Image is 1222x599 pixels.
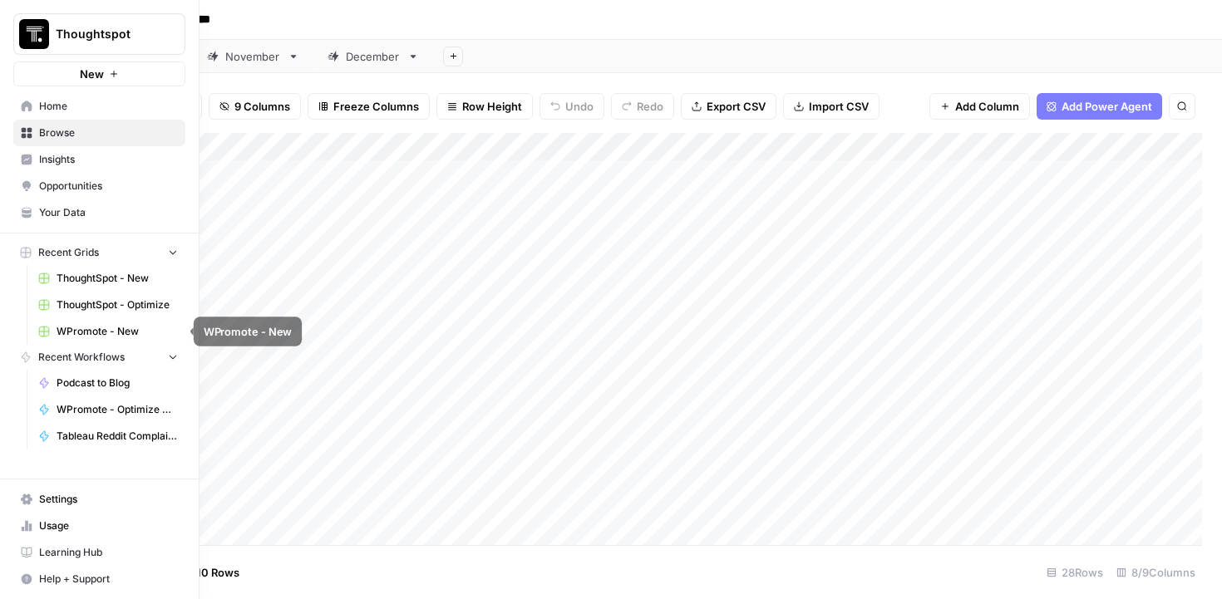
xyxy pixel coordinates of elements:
a: Settings [13,486,185,513]
a: December [313,40,433,73]
span: Undo [565,98,594,115]
img: Thoughtspot Logo [19,19,49,49]
a: WPromote - Optimize Article [31,396,185,423]
button: Export CSV [681,93,776,120]
span: 9 Columns [234,98,290,115]
button: Freeze Columns [308,93,430,120]
span: Add 10 Rows [173,564,239,581]
a: Home [13,93,185,120]
a: WPromote - New [31,318,185,345]
button: Help + Support [13,566,185,592]
button: Recent Grids [13,240,185,265]
button: Row Height [436,93,533,120]
a: November [193,40,313,73]
button: Workspace: Thoughtspot [13,13,185,55]
span: Add Column [955,98,1019,115]
span: Tableau Reddit Complaint Collector [57,429,178,444]
span: Settings [39,492,178,507]
span: Insights [39,152,178,167]
button: Undo [540,93,604,120]
a: Browse [13,120,185,146]
span: Opportunities [39,179,178,194]
button: 9 Columns [209,93,301,120]
button: Import CSV [783,93,880,120]
button: Add Column [929,93,1030,120]
a: Learning Hub [13,539,185,566]
button: New [13,61,185,86]
span: Import CSV [809,98,869,115]
span: New [80,66,104,82]
span: Redo [637,98,663,115]
span: Row Height [462,98,522,115]
a: Podcast to Blog [31,370,185,396]
span: Export CSV [707,98,766,115]
div: 8/9 Columns [1110,559,1202,586]
span: Thoughtspot [56,26,156,42]
span: WPromote - New [57,324,178,339]
a: Tableau Reddit Complaint Collector [31,423,185,449]
div: November [225,48,281,65]
button: Redo [611,93,674,120]
span: Learning Hub [39,545,178,560]
span: ThoughtSpot - New [57,271,178,286]
span: Recent Grids [38,245,99,260]
span: Usage [39,518,178,533]
span: Freeze Columns [333,98,419,115]
a: Insights [13,146,185,173]
span: Podcast to Blog [57,376,178,390]
a: Opportunities [13,173,185,199]
span: Your Data [39,205,178,220]
button: Add Power Agent [1037,93,1162,120]
a: Your Data [13,199,185,226]
span: Home [39,99,178,114]
div: 28 Rows [1040,559,1110,586]
a: ThoughtSpot - Optimize [31,292,185,318]
span: WPromote - Optimize Article [57,402,178,417]
a: Usage [13,513,185,539]
a: ThoughtSpot - New [31,265,185,292]
button: Recent Workflows [13,345,185,370]
span: Browse [39,125,178,140]
span: Help + Support [39,572,178,587]
div: December [346,48,401,65]
span: Add Power Agent [1062,98,1152,115]
span: ThoughtSpot - Optimize [57,297,178,312]
span: Recent Workflows [38,350,125,365]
